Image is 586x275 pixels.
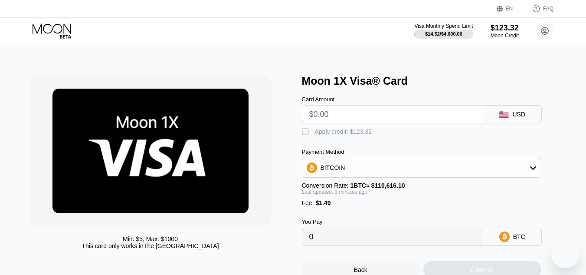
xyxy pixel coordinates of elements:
span: $1.49 [315,199,331,206]
div: Conversion Rate: [302,182,541,189]
div: EN [497,4,523,13]
div: Back [354,266,367,273]
div:  [302,128,311,136]
div: $123.32Moon Credit [491,23,519,39]
div: BITCOIN [321,164,345,171]
div: Last updated: 3 minutes ago [302,189,541,195]
div: Visa Monthly Spend Limit$14.52/$4,000.00 [414,23,473,39]
div: Apply credit: $123.32 [315,128,372,135]
input: $0.00 [309,106,476,123]
div: $14.52 / $4,000.00 [425,31,462,36]
div: Visa Monthly Spend Limit [414,23,473,29]
div: FAQ [523,4,553,13]
div: Payment Method [302,149,541,155]
div: Moon 1X Visa® Card [302,75,566,87]
iframe: Button to launch messaging window [551,240,579,268]
div: Fee : [302,199,541,206]
div: BTC [513,233,525,240]
div: Card Amount [302,96,483,103]
div: $123.32 [491,23,519,33]
div: USD [512,111,525,118]
span: 1 BTC ≈ $110,616.10 [350,182,405,189]
div: Moon Credit [491,33,519,39]
div: This card only works in The [GEOGRAPHIC_DATA] [82,242,219,249]
div: BITCOIN [302,159,541,176]
div: FAQ [543,6,553,12]
div: You Pay [302,219,483,225]
div: EN [506,6,513,12]
div: Min: $ 5 , Max: $ 1000 [123,235,178,242]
